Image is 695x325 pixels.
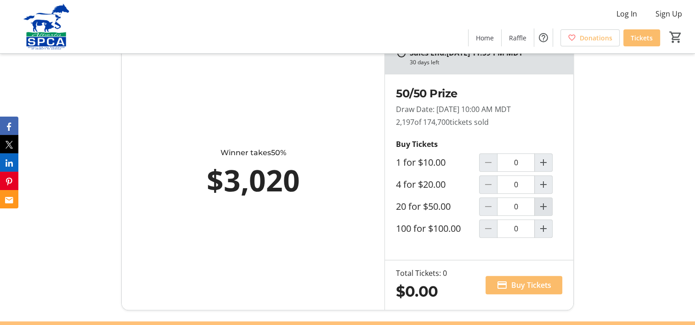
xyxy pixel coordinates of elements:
[535,154,552,171] button: Increment by one
[469,29,501,46] a: Home
[6,4,87,50] img: Alberta SPCA's Logo
[396,268,447,279] div: Total Tickets: 0
[667,29,684,45] button: Cart
[486,276,562,294] button: Buy Tickets
[560,29,620,46] a: Donations
[396,280,447,303] div: $0.00
[509,33,526,43] span: Raffle
[476,33,494,43] span: Home
[396,223,461,234] label: 100 for $100.00
[631,33,653,43] span: Tickets
[396,139,438,149] strong: Buy Tickets
[396,157,446,168] label: 1 for $10.00
[616,8,637,19] span: Log In
[502,29,534,46] a: Raffle
[396,201,451,212] label: 20 for $50.00
[396,179,446,190] label: 4 for $20.00
[396,104,562,115] p: Draw Date: [DATE] 10:00 AM MDT
[580,33,612,43] span: Donations
[162,158,344,202] div: $3,020
[271,148,286,157] span: 50%
[535,198,552,215] button: Increment by one
[162,147,344,158] div: Winner takes
[396,85,562,102] h2: 50/50 Prize
[535,220,552,237] button: Increment by one
[511,280,551,291] span: Buy Tickets
[534,28,553,47] button: Help
[655,8,682,19] span: Sign Up
[414,117,450,127] span: of 174,700
[609,6,644,21] button: Log In
[410,58,439,67] div: 30 days left
[396,117,562,128] p: 2,197 tickets sold
[623,29,660,46] a: Tickets
[648,6,689,21] button: Sign Up
[535,176,552,193] button: Increment by one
